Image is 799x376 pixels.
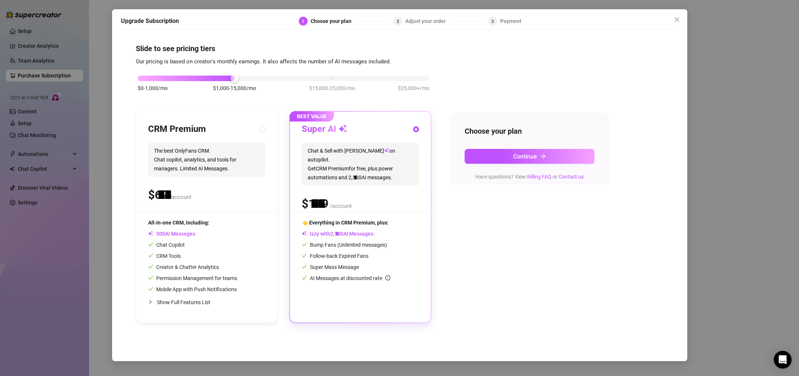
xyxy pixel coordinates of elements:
div: Open Intercom Messenger [774,351,792,369]
span: check [302,253,307,258]
span: arrow-right [540,153,546,159]
span: check [148,253,153,258]
span: 👈 Everything in CRM Premium, plus: [302,220,389,226]
div: Adjust your order [405,17,450,26]
div: Choose your plan [311,17,356,26]
span: check [148,275,153,280]
span: AI Messages at discounted rate [310,275,390,281]
span: collapsed [148,300,153,304]
span: Mobile App with Push Notifications [148,286,237,292]
span: 2 [397,19,399,24]
h3: Super AI [302,123,347,135]
a: Contact us [559,174,584,180]
h3: CRM Premium [148,123,206,135]
span: 3 [491,19,494,24]
span: $0-1,000/mo [138,84,168,92]
button: Continuearrow-right [465,149,595,164]
span: check [148,264,153,269]
span: check [302,242,307,247]
span: check [302,275,307,280]
span: Our pricing is based on creator's monthly earnings. It also affects the number of AI messages inc... [136,58,391,65]
span: Have questions? View or [475,174,584,180]
span: $15,000-25,000/mo [309,84,355,92]
span: CRM Tools [148,253,181,259]
span: All-in-one CRM, including: [148,220,209,226]
span: Show Full Features List [157,299,210,305]
span: Chat & Sell with [PERSON_NAME] on autopilot. Get CRM Premium for free, plus power automations and... [302,143,419,186]
span: Izzy with AI Messages [302,231,373,237]
div: Payment [500,17,521,26]
h5: Upgrade Subscription [121,17,179,26]
span: 1 [302,19,304,24]
span: check [302,264,307,269]
span: Continue [513,153,537,160]
span: $25,000+/mo [398,84,429,92]
span: Super Mass Message [302,264,359,270]
span: Permission Management for teams [148,275,237,281]
span: Creator & Chatter Analytics [148,264,219,270]
span: /account [330,203,352,209]
span: close [674,17,680,23]
button: Close [671,14,683,26]
h4: Slide to see pricing tiers [136,43,664,54]
div: Show Full Features List [148,293,265,311]
span: $1,000-15,000/mo [213,84,256,92]
a: Billing FAQ [527,174,551,180]
span: $ [302,197,328,211]
span: Close [671,17,683,23]
span: Follow-back Expired Fans [302,253,369,259]
span: Chat Copilot [148,242,185,248]
h4: Choose your plan [465,126,595,136]
span: check [148,242,153,247]
span: /account [169,194,191,200]
span: $ [148,188,168,202]
span: info-circle [385,275,390,280]
span: The best OnlyFans CRM. Chat copilot, analytics, and tools for managers. Limited AI Messages. [148,143,265,177]
span: AI Messages [148,231,195,237]
span: BEST VALUE [289,111,334,122]
span: check [148,286,153,292]
span: Bump Fans (Unlimited messages) [302,242,387,248]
